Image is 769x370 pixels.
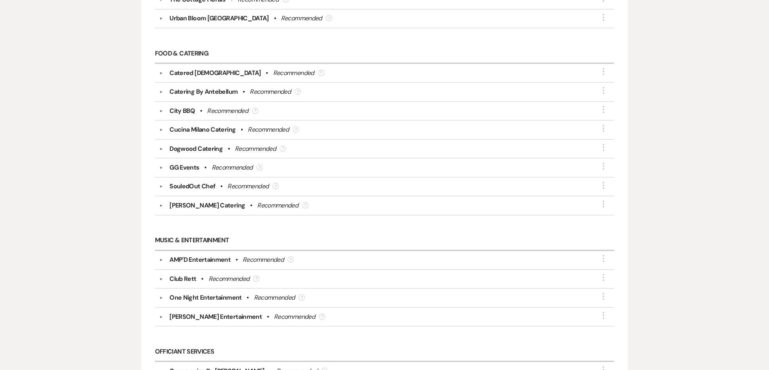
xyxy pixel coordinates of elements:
div: ? [256,164,263,170]
div: ? [253,275,259,282]
div: Cucina Milano Catering [169,125,236,134]
b: • [247,293,249,302]
b: • [204,163,206,172]
b: • [267,312,269,322]
h6: Music & Entertainment [155,232,614,251]
div: Club Rett [169,274,196,284]
div: Recommended [248,125,289,134]
button: ▼ [157,185,166,189]
button: ▼ [157,315,166,319]
div: ? [318,70,324,76]
b: • [200,106,202,116]
div: ? [299,294,305,300]
div: ? [252,107,258,114]
div: Catered [DEMOGRAPHIC_DATA] [169,68,261,78]
div: Recommended [273,68,314,78]
div: ? [293,126,299,132]
button: ▼ [157,147,166,151]
div: ? [295,88,301,95]
div: ? [288,256,294,263]
div: One Night Entertainment [169,293,241,302]
div: City BBQ [169,106,195,116]
b: • [241,125,243,134]
div: Recommended [208,274,249,284]
div: ? [272,183,279,189]
div: Recommended [207,106,248,116]
div: Recommended [243,255,284,265]
div: ? [280,145,286,152]
div: [PERSON_NAME] Catering [169,201,245,210]
b: • [236,255,238,265]
div: ? [326,15,332,21]
div: Recommended [211,163,252,172]
button: ▼ [157,71,166,75]
div: Urban Bloom [GEOGRAPHIC_DATA] [169,14,268,23]
div: Recommended [257,201,298,210]
div: Catering By Antebellum [169,87,238,97]
button: ▼ [157,128,166,132]
div: SouledOut Chef [169,182,215,191]
div: GG Events [169,163,199,172]
div: [PERSON_NAME] Entertainment [169,312,262,322]
h6: Officiant Services [155,343,614,362]
b: • [266,68,268,78]
b: • [250,201,252,210]
div: Recommended [250,87,291,97]
div: Recommended [227,182,268,191]
div: Recommended [254,293,295,302]
button: ▼ [157,296,166,300]
b: • [243,87,245,97]
b: • [201,274,203,284]
div: Recommended [281,14,322,23]
div: Recommended [235,144,276,154]
button: ▼ [157,204,166,207]
div: ? [319,313,325,320]
b: • [220,182,222,191]
div: AMP'D Entertainment [169,255,231,265]
div: ? [302,202,308,208]
button: ▼ [157,90,166,94]
button: ▼ [157,277,166,281]
h6: Food & Catering [155,45,614,64]
button: ▼ [157,166,166,170]
button: ▼ [157,109,166,113]
div: Recommended [274,312,315,322]
b: • [228,144,230,154]
div: Dogwood Catering [169,144,223,154]
button: ▼ [157,16,166,20]
b: • [274,14,276,23]
button: ▼ [157,258,166,262]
